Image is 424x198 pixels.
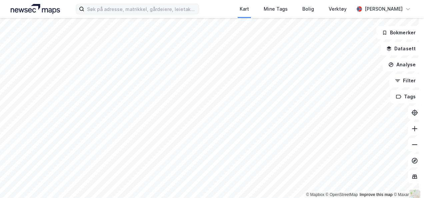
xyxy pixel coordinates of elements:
[365,5,403,13] div: [PERSON_NAME]
[302,5,314,13] div: Bolig
[11,4,60,14] img: logo.a4113a55bc3d86da70a041830d287a7e.svg
[84,4,198,14] input: Søk på adresse, matrikkel, gårdeiere, leietakere eller personer
[391,166,424,198] iframe: Chat Widget
[240,5,249,13] div: Kart
[264,5,288,13] div: Mine Tags
[329,5,347,13] div: Verktøy
[391,166,424,198] div: Kontrollprogram for chat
